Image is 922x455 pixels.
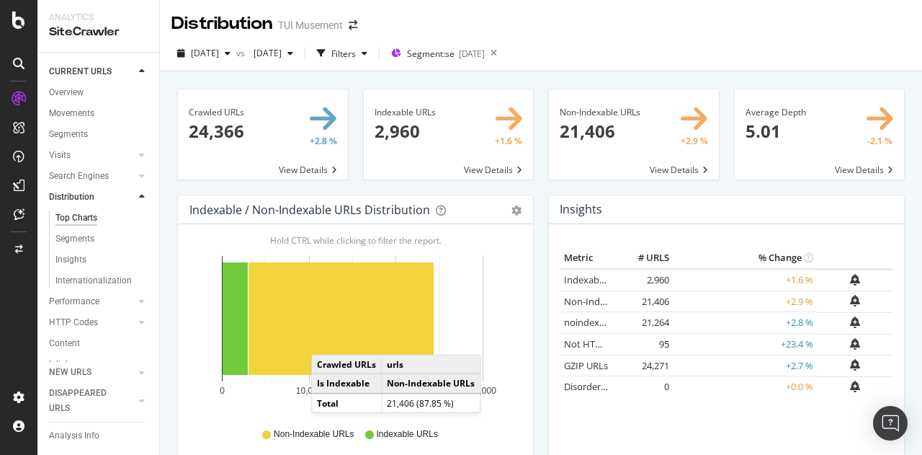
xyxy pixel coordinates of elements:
[49,315,135,330] a: HTTP Codes
[55,252,149,268] a: Insights
[470,386,496,396] text: 30,000
[673,312,817,334] td: +2.8 %
[873,406,908,441] div: Open Intercom Messenger
[49,294,135,309] a: Performance
[49,294,99,309] div: Performance
[191,47,219,59] span: 2025 Sep. 15th
[311,42,373,65] button: Filters
[564,273,630,286] a: Indexable URLs
[248,47,282,59] span: 2025 Jun. 27th
[673,291,817,312] td: +2.9 %
[55,231,149,247] a: Segments
[189,203,430,217] div: Indexable / Non-Indexable URLs Distribution
[673,355,817,376] td: +2.7 %
[377,428,438,441] span: Indexable URLs
[459,48,485,60] div: [DATE]
[49,148,71,163] div: Visits
[407,48,455,60] span: Segment: se
[615,312,673,334] td: 21,264
[49,190,135,205] a: Distribution
[382,355,480,374] td: urls
[49,85,84,100] div: Overview
[49,85,149,100] a: Overview
[49,428,99,443] div: Analysis Info
[511,206,522,216] div: gear
[171,12,272,36] div: Distribution
[274,428,354,441] span: Non-Indexable URLs
[382,393,480,412] td: 21,406 (87.85 %)
[850,295,860,306] div: bell-plus
[564,295,652,308] a: Non-Indexable URLs
[49,365,135,380] a: NEW URLS
[49,12,148,24] div: Analytics
[560,200,602,219] h4: Insights
[564,316,623,329] a: noindex URLs
[248,42,299,65] button: [DATE]
[49,106,149,121] a: Movements
[55,273,132,288] div: Internationalization
[55,211,149,226] a: Top Charts
[49,357,74,372] div: Inlinks
[220,386,225,396] text: 0
[349,20,357,30] div: arrow-right-arrow-left
[49,315,98,330] div: HTTP Codes
[615,269,673,291] td: 2,960
[615,247,673,269] th: # URLS
[850,338,860,350] div: bell-plus
[49,127,149,142] a: Segments
[49,64,112,79] div: CURRENT URLS
[49,428,149,443] a: Analysis Info
[236,47,248,59] span: vs
[49,106,94,121] div: Movements
[312,374,382,394] td: Is Indexable
[312,393,382,412] td: Total
[49,64,135,79] a: CURRENT URLS
[331,48,356,60] div: Filters
[615,291,673,312] td: 21,406
[49,336,149,351] a: Content
[49,336,80,351] div: Content
[49,365,91,380] div: NEW URLS
[382,374,480,394] td: Non-Indexable URLs
[49,169,109,184] div: Search Engines
[296,386,323,396] text: 10,000
[278,18,343,32] div: TUI Musement
[55,231,94,247] div: Segments
[673,269,817,291] td: +1.6 %
[850,381,860,392] div: bell-plus
[55,252,86,268] div: Insights
[850,359,860,371] div: bell-plus
[49,357,135,372] a: Inlinks
[850,317,860,328] div: bell-plus
[49,24,148,40] div: SiteCrawler
[850,274,860,286] div: bell-plus
[615,334,673,355] td: 95
[49,127,88,142] div: Segments
[49,386,122,416] div: DISAPPEARED URLS
[189,247,516,415] svg: A chart.
[615,376,673,398] td: 0
[615,355,673,376] td: 24,271
[49,386,135,416] a: DISAPPEARED URLS
[385,42,485,65] button: Segment:se[DATE]
[49,190,94,205] div: Distribution
[673,247,817,269] th: % Change
[564,337,632,350] a: Not HTML URLs
[171,42,236,65] button: [DATE]
[673,376,817,398] td: +0.0 %
[673,334,817,355] td: +23.4 %
[55,211,97,226] div: Top Charts
[560,247,615,269] th: Metric
[564,359,608,372] a: GZIP URLs
[49,169,135,184] a: Search Engines
[49,148,135,163] a: Visits
[564,380,724,393] a: Disordered Query Strings (duplicates)
[312,355,382,374] td: Crawled URLs
[55,273,149,288] a: Internationalization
